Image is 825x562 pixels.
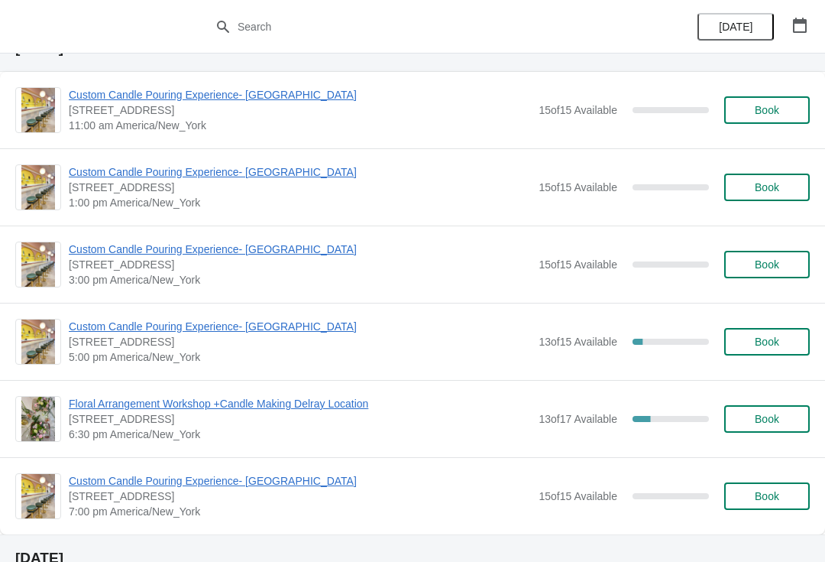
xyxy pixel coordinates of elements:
span: Book [755,336,779,348]
span: Book [755,181,779,193]
button: Book [724,328,810,356]
span: [STREET_ADDRESS] [69,257,531,272]
span: 15 of 15 Available [539,104,617,116]
button: Book [724,251,810,278]
img: Custom Candle Pouring Experience- Delray Beach | 415 East Atlantic Avenue, Delray Beach, FL, USA ... [21,165,55,210]
span: [DATE] [719,21,752,33]
span: Custom Candle Pouring Experience- [GEOGRAPHIC_DATA] [69,242,531,257]
img: Custom Candle Pouring Experience- Delray Beach | 415 East Atlantic Avenue, Delray Beach, FL, USA ... [21,88,55,132]
span: 3:00 pm America/New_York [69,272,531,287]
span: Book [755,413,779,425]
input: Search [237,13,619,41]
span: Book [755,104,779,116]
span: Book [755,490,779,502]
span: 15 of 15 Available [539,181,617,193]
span: Floral Arrangement Workshop +Candle Making Delray Location [69,396,531,411]
button: Book [724,96,810,124]
span: 15 of 15 Available [539,490,617,502]
button: Book [724,174,810,201]
span: 15 of 15 Available [539,258,617,271]
span: 6:30 pm America/New_York [69,427,531,442]
button: Book [724,482,810,510]
span: 7:00 pm America/New_York [69,504,531,519]
img: Floral Arrangement Workshop +Candle Making Delray Location | 415 East Atlantic Avenue, Delray Bea... [21,397,55,441]
span: Custom Candle Pouring Experience- [GEOGRAPHIC_DATA] [69,164,531,180]
img: Custom Candle Pouring Experience- Delray Beach | 415 East Atlantic Avenue, Delray Beach, FL, USA ... [21,242,55,287]
span: Book [755,258,779,271]
span: 13 of 17 Available [539,413,617,425]
img: Custom Candle Pouring Experience- Delray Beach | 415 East Atlantic Avenue, Delray Beach, FL, USA ... [21,320,55,364]
span: Custom Candle Pouring Experience- [GEOGRAPHIC_DATA] [69,319,531,334]
img: Custom Candle Pouring Experience- Delray Beach | 415 East Atlantic Avenue, Delray Beach, FL, USA ... [21,474,55,518]
span: [STREET_ADDRESS] [69,180,531,195]
span: [STREET_ADDRESS] [69,489,531,504]
span: Custom Candle Pouring Experience- [GEOGRAPHIC_DATA] [69,87,531,102]
span: [STREET_ADDRESS] [69,411,531,427]
span: 11:00 am America/New_York [69,118,531,133]
button: [DATE] [697,13,774,41]
span: [STREET_ADDRESS] [69,102,531,118]
span: 1:00 pm America/New_York [69,195,531,210]
span: Custom Candle Pouring Experience- [GEOGRAPHIC_DATA] [69,473,531,489]
button: Book [724,405,810,433]
span: 13 of 15 Available [539,336,617,348]
span: [STREET_ADDRESS] [69,334,531,349]
span: 5:00 pm America/New_York [69,349,531,365]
